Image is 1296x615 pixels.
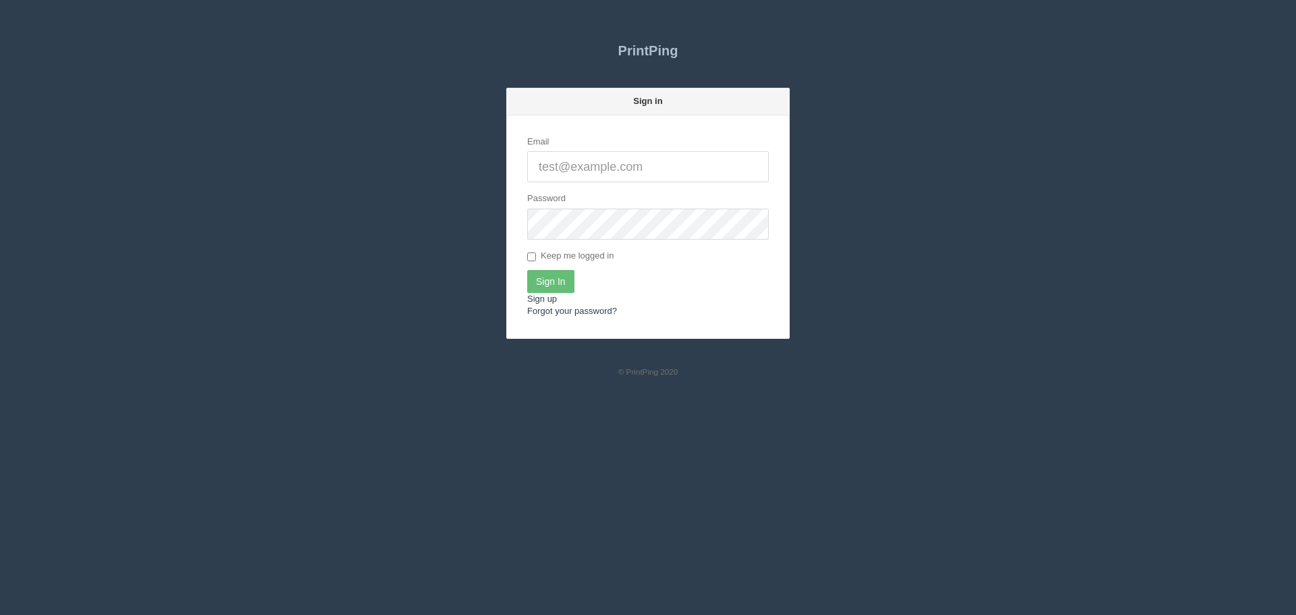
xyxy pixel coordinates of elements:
label: Email [527,136,549,149]
input: Sign In [527,270,574,293]
a: PrintPing [506,34,790,68]
a: Forgot your password? [527,306,617,316]
a: Sign up [527,294,557,304]
strong: Sign in [633,96,662,106]
small: © PrintPing 2020 [618,367,678,376]
input: Keep me logged in [527,252,536,261]
label: Password [527,192,566,205]
input: test@example.com [527,151,769,182]
label: Keep me logged in [527,250,614,263]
